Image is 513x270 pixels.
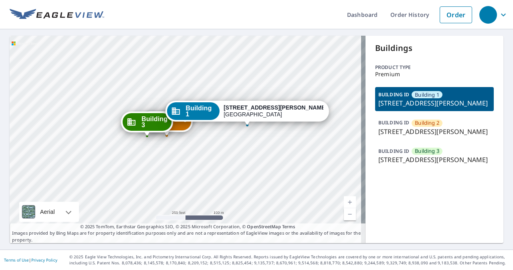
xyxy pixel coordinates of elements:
p: BUILDING ID [378,148,409,154]
span: Building 3 [141,116,168,128]
p: [STREET_ADDRESS][PERSON_NAME] [378,155,491,164]
a: Order [440,6,472,23]
p: Buildings [375,42,494,54]
a: Terms of Use [4,257,29,263]
div: Dropped pin, building Building 3, Commercial property, 1900 Tyrone Boulevard North St. Petersburg... [121,112,173,136]
strong: [STREET_ADDRESS][PERSON_NAME] [224,104,327,111]
a: OpenStreetMap [247,223,281,229]
span: Building 3 [415,147,439,155]
div: [GEOGRAPHIC_DATA] [224,104,323,118]
a: Current Level 17, Zoom In [344,196,356,208]
p: BUILDING ID [378,91,409,98]
span: Building 1 [186,105,216,117]
p: [STREET_ADDRESS][PERSON_NAME] [378,98,491,108]
span: © 2025 TomTom, Earthstar Geographics SIO, © 2025 Microsoft Corporation, © [80,223,295,230]
p: | [4,258,57,262]
p: Images provided by Bing Maps are for property identification purposes only and are not a represen... [10,223,366,244]
div: Dropped pin, building Building 1, Commercial property, 1900 Tyrone Boulevard North St. Petersburg... [165,101,329,126]
a: Current Level 17, Zoom Out [344,208,356,220]
p: Premium [375,71,494,77]
p: © 2025 Eagle View Technologies, Inc. and Pictometry International Corp. All Rights Reserved. Repo... [69,254,509,266]
a: Terms [282,223,295,229]
p: BUILDING ID [378,119,409,126]
a: Privacy Policy [31,257,57,263]
div: Aerial [38,202,57,222]
p: [STREET_ADDRESS][PERSON_NAME] [378,127,491,136]
span: Building 1 [415,91,439,99]
span: Building 2 [415,119,439,127]
div: Aerial [19,202,79,222]
img: EV Logo [10,9,104,21]
p: Product type [375,64,494,71]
